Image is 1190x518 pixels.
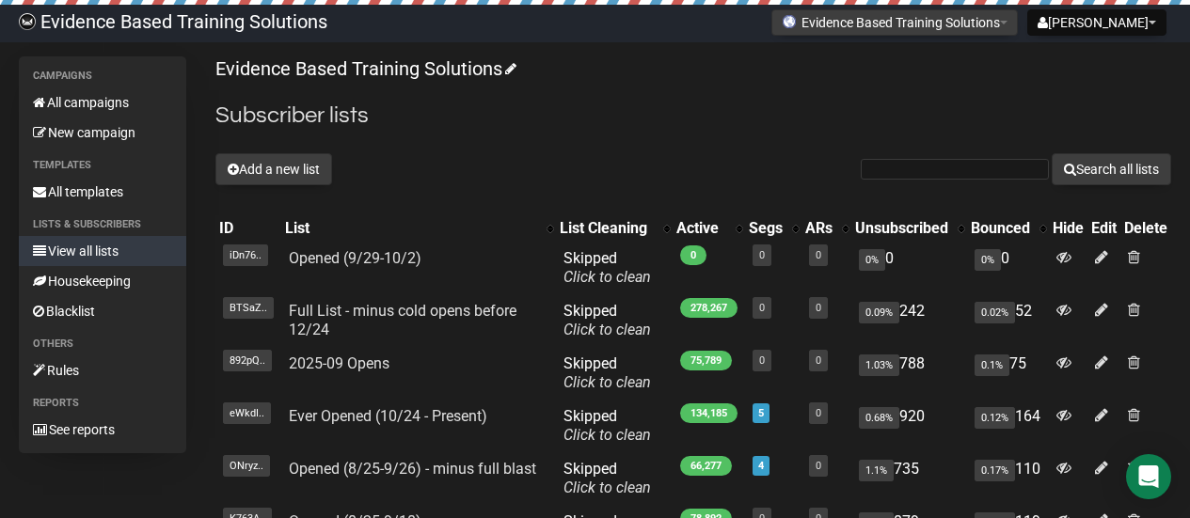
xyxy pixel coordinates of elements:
[851,452,967,505] td: 735
[967,400,1049,452] td: 164
[563,407,651,444] span: Skipped
[281,215,556,242] th: List: No sort applied, activate to apply an ascending sort
[680,456,732,476] span: 66,277
[223,297,274,319] span: BTSaZ..
[215,57,514,80] a: Evidence Based Training Solutions
[967,242,1049,294] td: 0
[680,403,738,423] span: 134,185
[563,426,651,444] a: Click to clean
[289,407,487,425] a: Ever Opened (10/24 - Present)
[851,400,967,452] td: 920
[215,99,1171,133] h2: Subscriber lists
[851,347,967,400] td: 788
[1126,454,1171,499] div: Open Intercom Messenger
[975,302,1015,323] span: 0.02%
[771,9,1018,36] button: Evidence Based Training Solutions
[758,407,764,419] a: 5
[851,294,967,347] td: 242
[19,118,186,148] a: New campaign
[680,351,732,370] span: 75,789
[749,219,783,238] div: Segs
[855,219,948,238] div: Unsubscribed
[859,302,899,323] span: 0.09%
[859,354,899,376] span: 1.03%
[19,333,186,355] li: Others
[975,249,1001,271] span: 0%
[223,350,272,371] span: 892pQ..
[745,215,801,242] th: Segs: No sort applied, activate to apply an ascending sort
[975,407,1015,429] span: 0.12%
[975,354,1009,376] span: 0.1%
[19,355,186,385] a: Rules
[816,460,821,472] a: 0
[816,249,821,261] a: 0
[223,244,268,266] span: iDn76..
[859,249,885,271] span: 0%
[782,14,797,29] img: favicons
[19,296,186,326] a: Blacklist
[563,249,651,286] span: Skipped
[19,392,186,415] li: Reports
[975,460,1015,481] span: 0.17%
[215,153,332,185] button: Add a new list
[19,87,186,118] a: All campaigns
[805,219,833,238] div: ARs
[859,407,899,429] span: 0.68%
[1027,9,1166,36] button: [PERSON_NAME]
[1124,219,1167,238] div: Delete
[556,215,673,242] th: List Cleaning: No sort applied, activate to apply an ascending sort
[19,266,186,296] a: Housekeeping
[563,354,651,391] span: Skipped
[801,215,851,242] th: ARs: No sort applied, activate to apply an ascending sort
[215,215,281,242] th: ID: No sort applied, sorting is disabled
[563,302,651,338] span: Skipped
[19,65,186,87] li: Campaigns
[19,177,186,207] a: All templates
[680,245,706,265] span: 0
[563,268,651,286] a: Click to clean
[563,373,651,391] a: Click to clean
[1087,215,1120,242] th: Edit: No sort applied, sorting is disabled
[851,215,967,242] th: Unsubscribed: No sort applied, activate to apply an ascending sort
[219,219,278,238] div: ID
[816,407,821,419] a: 0
[816,354,821,367] a: 0
[816,302,821,314] a: 0
[560,219,654,238] div: List Cleaning
[563,321,651,338] a: Click to clean
[967,452,1049,505] td: 110
[19,154,186,177] li: Templates
[1052,153,1171,185] button: Search all lists
[1049,215,1087,242] th: Hide: No sort applied, sorting is disabled
[967,294,1049,347] td: 52
[676,219,726,238] div: Active
[759,354,765,367] a: 0
[971,219,1030,238] div: Bounced
[289,354,389,372] a: 2025-09 Opens
[967,347,1049,400] td: 75
[223,455,270,477] span: ONryz..
[289,302,516,338] a: Full List - minus cold opens before 12/24
[680,298,738,318] span: 278,267
[19,13,36,30] img: 6a635aadd5b086599a41eda90e0773ac
[1053,219,1084,238] div: Hide
[1091,219,1117,238] div: Edit
[19,415,186,445] a: See reports
[759,249,765,261] a: 0
[673,215,745,242] th: Active: No sort applied, activate to apply an ascending sort
[563,479,651,496] a: Click to clean
[19,213,186,236] li: Lists & subscribers
[859,460,894,481] span: 1.1%
[289,249,421,267] a: Opened (9/29-10/2)
[289,460,536,478] a: Opened (8/25-9/26) - minus full blast
[967,215,1049,242] th: Bounced: No sort applied, activate to apply an ascending sort
[851,242,967,294] td: 0
[285,219,537,238] div: List
[563,460,651,496] span: Skipped
[759,302,765,314] a: 0
[758,460,764,472] a: 4
[1120,215,1171,242] th: Delete: No sort applied, sorting is disabled
[223,402,271,424] span: eWkdI..
[19,236,186,266] a: View all lists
